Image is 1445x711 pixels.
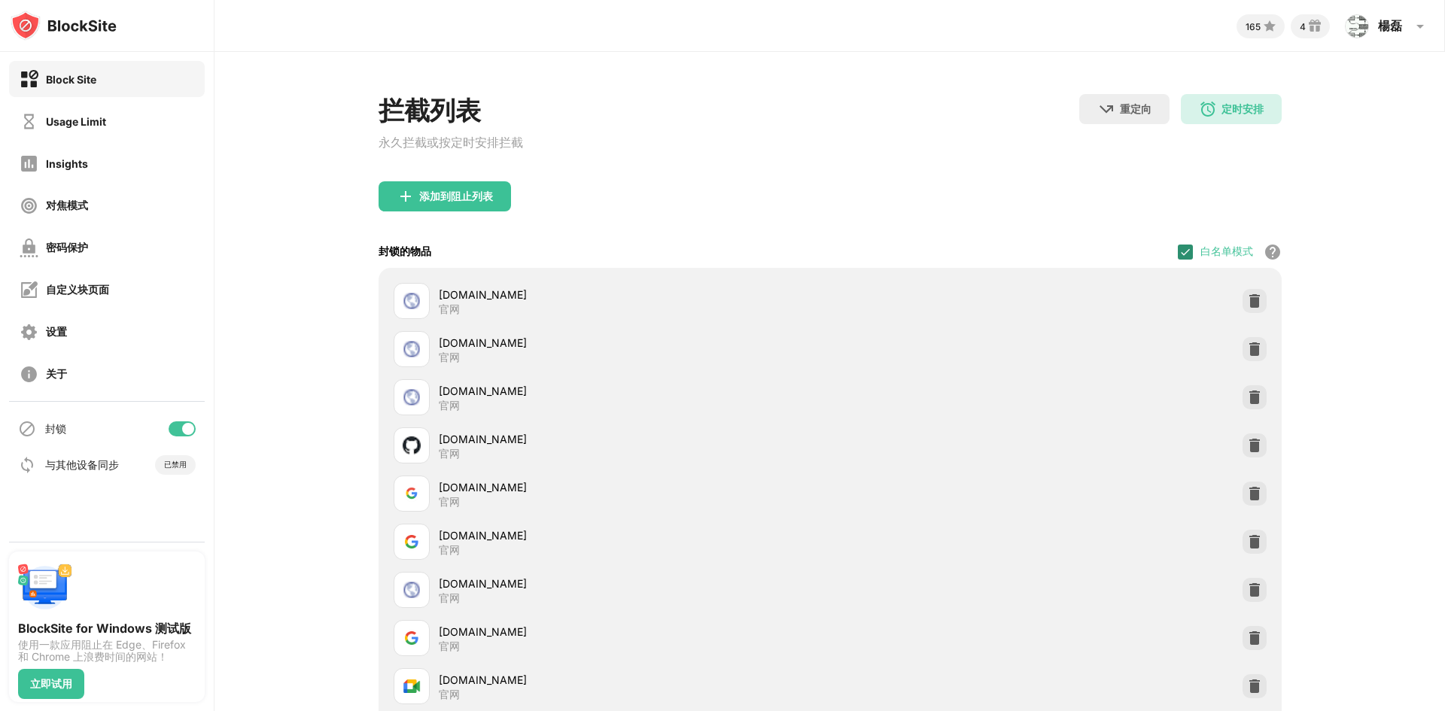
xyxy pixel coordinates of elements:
div: 楊磊 [1378,18,1402,35]
div: 官网 [439,399,460,412]
img: favicons [403,677,421,695]
div: 官网 [439,688,460,701]
div: 对焦模式 [46,199,88,213]
img: push-desktop.svg [18,561,72,615]
img: favicons [403,436,421,454]
div: [DOMAIN_NAME] [439,527,830,543]
img: focus-off.svg [20,196,38,215]
div: [DOMAIN_NAME] [439,335,830,351]
div: 官网 [439,495,460,509]
div: 官网 [439,302,460,316]
div: 关于 [46,367,67,381]
img: favicons [403,340,421,358]
div: 已禁用 [164,460,187,470]
div: 官网 [439,351,460,364]
img: sync-icon.svg [18,456,36,474]
div: [DOMAIN_NAME] [439,576,830,591]
div: 封锁的物品 [379,245,431,259]
div: 添加到阻止列表 [419,190,493,202]
div: [DOMAIN_NAME] [439,431,830,447]
img: time-usage-off.svg [20,112,38,131]
img: favicons [403,629,421,647]
div: 设置 [46,325,67,339]
img: about-off.svg [20,365,38,384]
img: favicons [403,581,421,599]
img: check.svg [1179,246,1191,258]
div: [DOMAIN_NAME] [439,624,830,640]
img: logo-blocksite.svg [11,11,117,41]
img: favicons [403,533,421,551]
img: points-small.svg [1261,17,1279,35]
div: [DOMAIN_NAME] [439,479,830,495]
div: 官网 [439,543,460,557]
img: favicons [403,485,421,503]
img: customize-block-page-off.svg [20,281,38,299]
img: blocking-icon.svg [18,420,36,438]
div: 重定向 [1120,102,1151,117]
div: Usage Limit [46,115,106,128]
div: 立即试用 [30,678,72,690]
img: block-on.svg [20,70,38,89]
div: 密码保护 [46,241,88,255]
img: insights-off.svg [20,154,38,173]
img: ALm5wu2FPafC3B7C0aupXdE-EIpIFTtjxDuxji1L_tGj=s96-c [1345,14,1369,38]
div: 永久拦截或按定时安排拦截 [379,135,523,151]
div: 拦截列表 [379,94,523,129]
img: favicons [403,292,421,310]
div: 官网 [439,640,460,653]
div: BlockSite for Windows 测试版 [18,621,196,636]
div: 官网 [439,591,460,605]
div: 封锁 [45,422,66,436]
img: favicons [403,388,421,406]
div: 使用一款应用阻止在 Edge、Firefox 和 Chrome 上浪费时间的网站！ [18,639,196,663]
div: 官网 [439,447,460,460]
img: password-protection-off.svg [20,239,38,257]
div: Insights [46,157,88,170]
div: 4 [1300,21,1306,32]
div: 自定义块页面 [46,283,109,297]
img: reward-small.svg [1306,17,1324,35]
div: 与其他设备同步 [45,458,119,472]
div: 白名单模式 [1200,245,1253,259]
div: 定时安排 [1221,102,1264,117]
div: 165 [1246,21,1261,32]
div: Block Site [46,73,96,86]
div: [DOMAIN_NAME] [439,672,830,688]
img: settings-off.svg [20,323,38,342]
div: [DOMAIN_NAME] [439,383,830,399]
div: [DOMAIN_NAME] [439,287,830,302]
